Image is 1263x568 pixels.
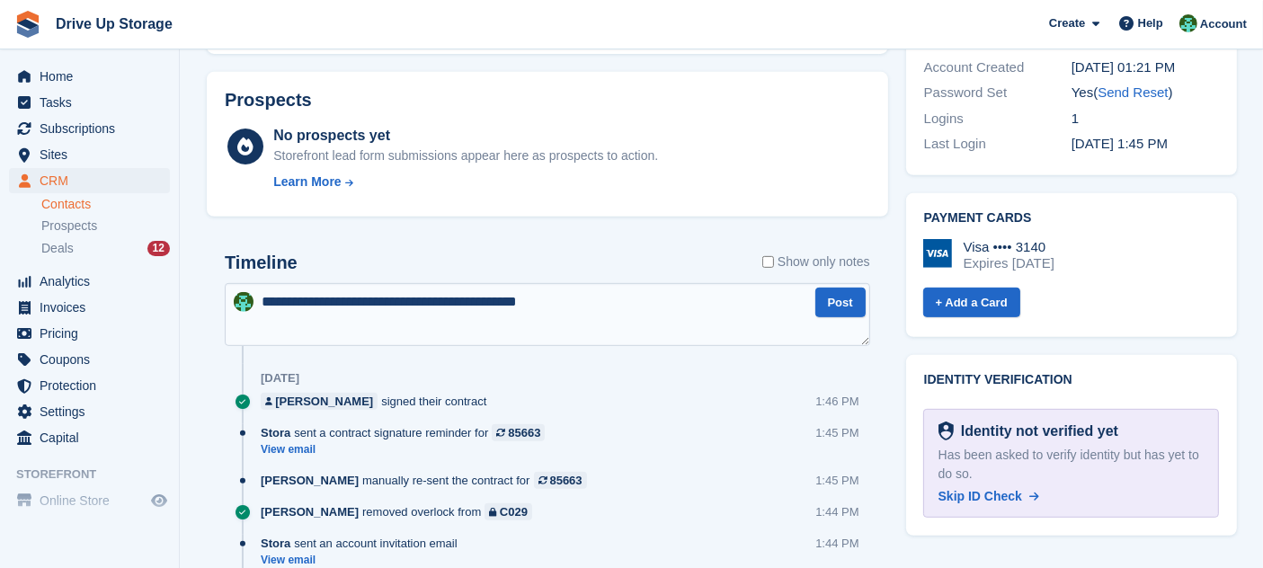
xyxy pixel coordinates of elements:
h2: Timeline [225,253,298,273]
a: Deals 12 [41,239,170,258]
span: Stora [261,424,290,441]
img: Camille [1179,14,1197,32]
a: Contacts [41,196,170,213]
span: Pricing [40,321,147,346]
span: Invoices [40,295,147,320]
span: Online Store [40,488,147,513]
span: Subscriptions [40,116,147,141]
a: menu [9,90,170,115]
span: Stora [261,535,290,552]
div: sent an account invitation email [261,535,467,552]
div: Storefront lead form submissions appear here as prospects to action. [273,146,658,165]
span: Home [40,64,147,89]
span: Analytics [40,269,147,294]
img: stora-icon-8386f47178a22dfd0bd8f6a31ec36ba5ce8667c1dd55bd0f319d3a0aa187defe.svg [14,11,41,38]
a: menu [9,347,170,372]
div: C029 [500,503,528,520]
a: 85663 [492,424,545,441]
span: Skip ID Check [938,489,1022,503]
a: Send Reset [1098,84,1168,100]
a: menu [9,488,170,513]
div: Logins [924,109,1072,129]
span: Create [1049,14,1085,32]
a: menu [9,168,170,193]
div: 1 [1072,109,1219,129]
div: 1:45 PM [815,472,858,489]
span: Tasks [40,90,147,115]
a: menu [9,321,170,346]
div: signed their contract [261,393,495,410]
div: 85663 [550,472,583,489]
div: Password Set [924,83,1072,103]
span: Coupons [40,347,147,372]
div: 1:45 PM [815,424,858,441]
span: [PERSON_NAME] [261,472,359,489]
a: menu [9,269,170,294]
span: ( ) [1093,84,1172,100]
a: Preview store [148,490,170,511]
div: 1:44 PM [815,535,858,552]
span: Settings [40,399,147,424]
div: Visa •••• 3140 [964,239,1054,255]
a: menu [9,64,170,89]
span: Storefront [16,466,179,484]
label: Show only notes [762,253,870,271]
div: Yes [1072,83,1219,103]
span: CRM [40,168,147,193]
img: Camille [234,292,253,312]
span: Sites [40,142,147,167]
a: Skip ID Check [938,487,1039,506]
div: removed overlock from [261,503,541,520]
h2: Payment cards [924,211,1219,226]
div: 1:46 PM [815,393,858,410]
div: sent a contract signature reminder for [261,424,554,441]
div: No prospects yet [273,125,658,146]
span: [PERSON_NAME] [261,503,359,520]
div: 1:44 PM [815,503,858,520]
span: Protection [40,373,147,398]
a: menu [9,425,170,450]
span: Deals [41,240,74,257]
div: Identity not verified yet [954,421,1118,442]
img: Identity Verification Ready [938,422,954,441]
a: menu [9,373,170,398]
time: 2025-08-14 12:45:03 UTC [1072,136,1168,151]
input: Show only notes [762,253,774,271]
a: menu [9,116,170,141]
img: Visa Logo [923,239,952,268]
a: 85663 [534,472,587,489]
div: Learn More [273,173,341,191]
a: Prospects [41,217,170,235]
div: 85663 [508,424,540,441]
a: + Add a Card [923,288,1020,317]
div: [DATE] [261,371,299,386]
a: View email [261,553,467,568]
div: [PERSON_NAME] [275,393,373,410]
div: Account Created [924,58,1072,78]
span: Account [1200,15,1247,33]
div: Expires [DATE] [964,255,1054,271]
a: menu [9,399,170,424]
div: Has been asked to verify identity but has yet to do so. [938,446,1204,484]
a: View email [261,442,554,457]
a: menu [9,142,170,167]
span: Prospects [41,217,97,235]
a: Learn More [273,173,658,191]
a: menu [9,295,170,320]
h2: Prospects [225,90,312,111]
div: manually re-sent the contract for [261,472,596,489]
button: Post [815,288,866,317]
span: Capital [40,425,147,450]
div: [DATE] 01:21 PM [1072,58,1219,78]
div: Last Login [924,134,1072,155]
a: [PERSON_NAME] [261,393,378,410]
a: C029 [485,503,532,520]
h2: Identity verification [924,373,1219,387]
a: Drive Up Storage [49,9,180,39]
span: Help [1138,14,1163,32]
div: 12 [147,241,170,256]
